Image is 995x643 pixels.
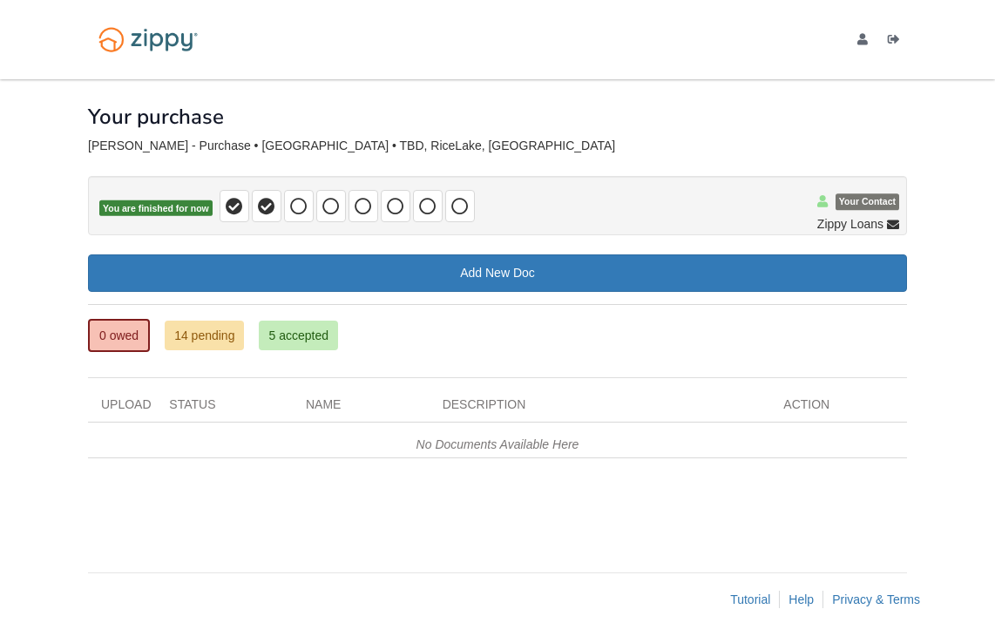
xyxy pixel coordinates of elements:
[817,215,883,233] span: Zippy Loans
[88,139,907,153] div: [PERSON_NAME] - Purchase • [GEOGRAPHIC_DATA] • TBD, RiceLake, [GEOGRAPHIC_DATA]
[857,33,875,51] a: edit profile
[293,396,430,422] div: Name
[165,321,244,350] a: 14 pending
[99,200,213,217] span: You are finished for now
[430,396,771,422] div: Description
[88,19,208,60] img: Logo
[770,396,907,422] div: Action
[836,194,899,211] span: Your Contact
[259,321,338,350] a: 5 accepted
[888,33,907,51] a: Log out
[88,396,156,422] div: Upload
[88,105,224,128] h1: Your purchase
[789,592,814,606] a: Help
[88,319,150,352] a: 0 owed
[416,437,579,451] em: No Documents Available Here
[730,592,770,606] a: Tutorial
[156,396,293,422] div: Status
[88,254,907,292] a: Add New Doc
[832,592,920,606] a: Privacy & Terms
